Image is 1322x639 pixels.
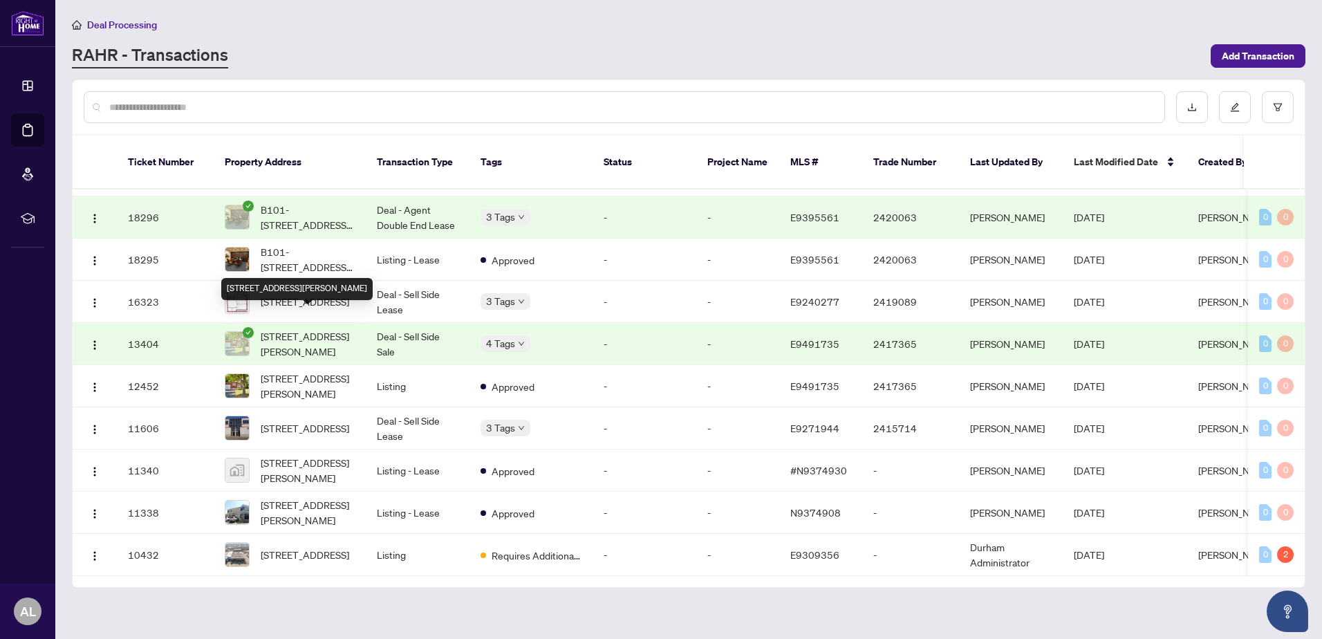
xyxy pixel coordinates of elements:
[1277,335,1294,352] div: 0
[486,420,515,436] span: 3 Tags
[84,417,106,439] button: Logo
[261,328,355,359] span: [STREET_ADDRESS][PERSON_NAME]
[1063,136,1187,189] th: Last Modified Date
[243,327,254,338] span: check-circle
[1074,211,1104,223] span: [DATE]
[366,136,469,189] th: Transaction Type
[117,492,214,534] td: 11338
[117,450,214,492] td: 11340
[518,298,525,305] span: down
[492,463,534,479] span: Approved
[593,323,696,365] td: -
[1074,422,1104,434] span: [DATE]
[1074,154,1158,169] span: Last Modified Date
[366,281,469,323] td: Deal - Sell Side Lease
[862,407,959,450] td: 2415714
[89,297,100,308] img: Logo
[1074,380,1104,392] span: [DATE]
[225,501,249,524] img: thumbnail-img
[366,196,469,239] td: Deal - Agent Double End Lease
[1273,102,1283,112] span: filter
[862,365,959,407] td: 2417365
[366,365,469,407] td: Listing
[469,136,593,189] th: Tags
[1277,251,1294,268] div: 0
[492,548,581,563] span: Requires Additional Docs
[1198,211,1273,223] span: [PERSON_NAME]
[1259,462,1272,479] div: 0
[261,294,349,309] span: [STREET_ADDRESS]
[20,602,36,621] span: AL
[1074,506,1104,519] span: [DATE]
[492,506,534,521] span: Approved
[1259,378,1272,394] div: 0
[1198,506,1273,519] span: [PERSON_NAME]
[790,422,839,434] span: E9271944
[84,501,106,524] button: Logo
[593,365,696,407] td: -
[366,239,469,281] td: Listing - Lease
[593,136,696,189] th: Status
[1277,546,1294,563] div: 2
[84,375,106,397] button: Logo
[862,492,959,534] td: -
[1277,293,1294,310] div: 0
[366,534,469,576] td: Listing
[959,492,1063,534] td: [PERSON_NAME]
[518,425,525,432] span: down
[87,19,157,31] span: Deal Processing
[89,382,100,393] img: Logo
[366,492,469,534] td: Listing - Lease
[1074,253,1104,266] span: [DATE]
[84,248,106,270] button: Logo
[862,450,959,492] td: -
[366,323,469,365] td: Deal - Sell Side Sale
[790,295,839,308] span: E9240277
[261,244,355,275] span: B101-[STREET_ADDRESS][PERSON_NAME]
[1219,91,1251,123] button: edit
[1187,102,1197,112] span: download
[261,497,355,528] span: [STREET_ADDRESS][PERSON_NAME]
[84,459,106,481] button: Logo
[84,206,106,228] button: Logo
[790,380,839,392] span: E9491735
[486,209,515,225] span: 3 Tags
[696,450,779,492] td: -
[959,239,1063,281] td: [PERSON_NAME]
[225,543,249,566] img: thumbnail-img
[790,464,847,476] span: #N9374930
[72,20,82,30] span: home
[1277,209,1294,225] div: 0
[366,407,469,450] td: Deal - Sell Side Lease
[959,407,1063,450] td: [PERSON_NAME]
[261,202,355,232] span: B101-[STREET_ADDRESS][PERSON_NAME]
[221,278,373,300] div: [STREET_ADDRESS][PERSON_NAME]
[89,255,100,266] img: Logo
[225,205,249,229] img: thumbnail-img
[959,136,1063,189] th: Last Updated By
[1222,45,1294,67] span: Add Transaction
[696,281,779,323] td: -
[1198,464,1273,476] span: [PERSON_NAME]
[696,407,779,450] td: -
[593,281,696,323] td: -
[1259,251,1272,268] div: 0
[1230,102,1240,112] span: edit
[89,550,100,562] img: Logo
[225,416,249,440] img: thumbnail-img
[959,534,1063,576] td: Durham Administrator
[117,407,214,450] td: 11606
[1259,420,1272,436] div: 0
[492,379,534,394] span: Approved
[261,547,349,562] span: [STREET_ADDRESS]
[117,196,214,239] td: 18296
[261,371,355,401] span: [STREET_ADDRESS][PERSON_NAME]
[1074,337,1104,350] span: [DATE]
[790,506,841,519] span: N9374908
[261,455,355,485] span: [STREET_ADDRESS][PERSON_NAME]
[214,136,366,189] th: Property Address
[1259,546,1272,563] div: 0
[696,239,779,281] td: -
[593,239,696,281] td: -
[1259,293,1272,310] div: 0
